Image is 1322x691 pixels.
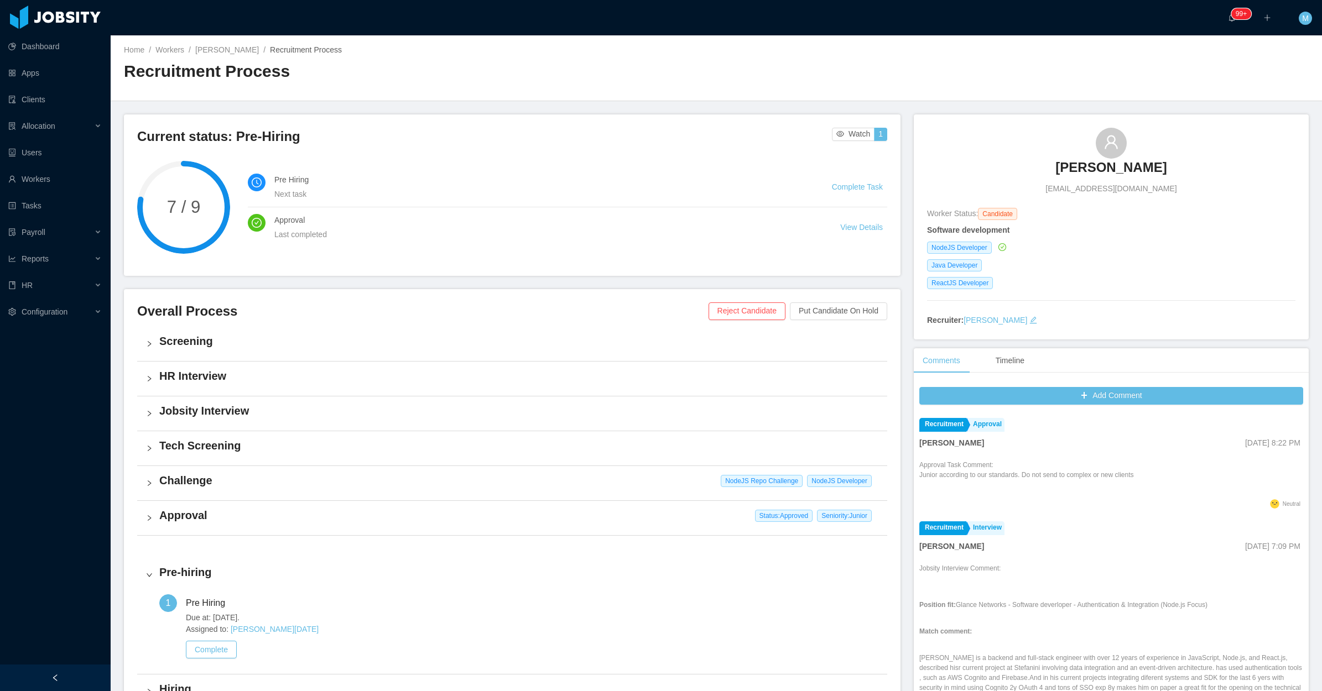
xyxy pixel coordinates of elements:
[252,177,262,187] i: icon: clock-circle
[8,255,16,263] i: icon: line-chart
[270,45,342,54] span: Recruitment Process
[927,242,992,254] span: NodeJS Developer
[1283,501,1300,507] span: Neutral
[996,243,1006,252] a: icon: check-circle
[1045,183,1177,195] span: [EMAIL_ADDRESS][DOMAIN_NAME]
[146,515,153,521] i: icon: right
[8,281,16,289] i: icon: book
[964,316,1027,324] a: [PERSON_NAME]
[1245,542,1300,551] span: [DATE] 7:09 PM
[919,470,1134,480] p: Junior according to our standards. Do not send to complex or new clients
[919,521,966,535] a: Recruitment
[8,142,102,164] a: icon: robotUsers
[721,475,803,487] span: NodeJS Repo Challenge
[274,228,814,240] div: Last completed
[8,122,16,130] i: icon: solution
[807,475,872,487] span: NodeJS Developer
[8,35,102,57] a: icon: pie-chartDashboard
[1245,438,1300,447] span: [DATE] 8:22 PM
[146,375,153,382] i: icon: right
[1055,159,1167,176] h3: [PERSON_NAME]
[1029,316,1037,324] i: icon: edit
[22,307,67,316] span: Configuration
[189,45,191,54] span: /
[919,460,1134,496] div: Approval Task Comment:
[137,128,832,145] h3: Current status: Pre-Hiring
[231,625,319,634] a: [PERSON_NAME][DATE]
[1104,134,1119,150] i: icon: user
[22,122,55,130] span: Allocation
[874,128,887,141] button: 1
[927,209,978,218] span: Worker Status:
[137,466,887,500] div: icon: rightChallenge
[914,348,969,373] div: Comments
[159,473,878,488] h4: Challenge
[186,594,234,612] div: Pre Hiring
[978,208,1017,220] span: Candidate
[159,564,878,580] h4: Pre-hiring
[790,302,887,320] button: Put Candidate On Hold
[137,558,887,592] div: icon: rightPre-hiring
[998,243,1006,251] i: icon: check-circle
[919,418,966,432] a: Recruitment
[146,341,153,347] i: icon: right
[919,438,984,447] strong: [PERSON_NAME]
[919,627,972,635] strong: Match comment:
[1231,8,1251,19] sup: 2146
[1263,14,1271,22] i: icon: plus
[919,600,1303,610] p: Glance Networks - Software deverloper - Authentication & Integration (Node.js Focus)
[124,45,144,54] a: Home
[22,254,49,263] span: Reports
[1055,159,1167,183] a: [PERSON_NAME]
[919,601,956,609] strong: Position fit:
[274,174,805,186] h4: Pre Hiring
[159,438,878,453] h4: Tech Screening
[840,223,883,232] a: View Details
[137,327,887,361] div: icon: rightScreening
[186,612,878,624] span: Due at: [DATE].
[8,62,102,84] a: icon: appstoreApps
[8,88,102,111] a: icon: auditClients
[186,641,237,658] button: Complete
[263,45,266,54] span: /
[8,168,102,190] a: icon: userWorkers
[274,214,814,226] h4: Approval
[817,510,872,522] span: Seniority: Junior
[8,195,102,217] a: icon: profileTasks
[709,302,785,320] button: Reject Candidate
[1228,14,1236,22] i: icon: bell
[755,510,813,522] span: Status: Approved
[146,572,153,578] i: icon: right
[137,302,709,320] h3: Overall Process
[927,259,982,271] span: Java Developer
[155,45,184,54] a: Workers
[919,542,984,551] strong: [PERSON_NAME]
[149,45,151,54] span: /
[146,480,153,486] i: icon: right
[137,431,887,465] div: icon: rightTech Screening
[987,348,1033,373] div: Timeline
[22,281,33,290] span: HR
[159,368,878,384] h4: HR Interview
[186,645,237,654] a: Complete
[832,182,883,191] a: Complete Task
[159,333,878,349] h4: Screening
[22,228,45,237] span: Payroll
[919,387,1303,405] button: icon: plusAdd Comment
[967,521,1004,535] a: Interview
[832,128,875,141] button: icon: eyeWatch
[274,188,805,200] div: Next task
[146,445,153,452] i: icon: right
[1302,12,1309,25] span: M
[166,598,171,608] span: 1
[137,396,887,431] div: icon: rightJobsity Interview
[137,501,887,535] div: icon: rightApproval
[124,60,716,83] h2: Recruitment Process
[159,507,878,523] h4: Approval
[927,277,993,289] span: ReactJS Developer
[137,362,887,396] div: icon: rightHR Interview
[186,624,878,635] span: Assigned to:
[137,198,230,216] span: 7 / 9
[8,308,16,316] i: icon: setting
[195,45,259,54] a: [PERSON_NAME]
